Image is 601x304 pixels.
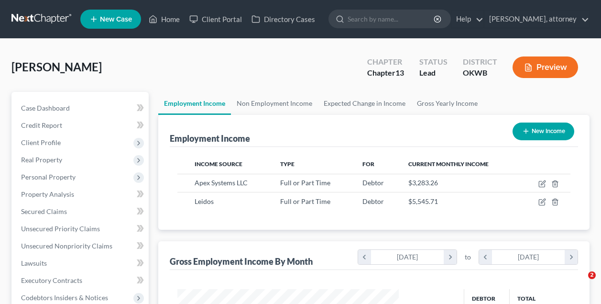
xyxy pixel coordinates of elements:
[463,56,497,68] div: District
[419,56,448,68] div: Status
[21,259,47,267] span: Lawsuits
[408,179,438,187] span: $3,283.26
[362,160,374,168] span: For
[195,179,248,187] span: Apex Systems LLC
[367,68,404,79] div: Chapter
[367,56,404,68] div: Chapter
[362,197,384,205] span: Debtor
[158,92,231,115] a: Employment Income
[195,197,214,205] span: Leidos
[492,250,565,264] div: [DATE]
[280,197,330,205] span: Full or Part Time
[371,250,444,264] div: [DATE]
[565,250,578,264] i: chevron_right
[13,203,149,220] a: Secured Claims
[21,156,62,164] span: Real Property
[280,179,330,187] span: Full or Part Time
[484,11,589,28] a: [PERSON_NAME], attorney
[408,197,438,205] span: $5,545.71
[479,250,492,264] i: chevron_left
[13,100,149,117] a: Case Dashboard
[411,92,483,115] a: Gross Yearly Income
[170,133,250,144] div: Employment Income
[144,11,185,28] a: Home
[463,68,497,79] div: OKWB
[21,104,70,112] span: Case Dashboard
[21,121,62,129] span: Credit Report
[568,271,591,294] iframe: Intercom live chat
[185,11,247,28] a: Client Portal
[13,117,149,134] a: Credit Report
[362,179,384,187] span: Debtor
[419,68,448,79] div: Lead
[318,92,411,115] a: Expected Change in Income
[170,256,313,267] div: Gross Employment Income By Month
[395,68,404,77] span: 13
[21,276,82,284] span: Executory Contracts
[13,255,149,272] a: Lawsuits
[21,242,112,250] span: Unsecured Nonpriority Claims
[513,56,578,78] button: Preview
[451,11,483,28] a: Help
[465,252,471,262] span: to
[21,293,108,302] span: Codebtors Insiders & Notices
[21,138,61,146] span: Client Profile
[408,160,489,168] span: Current Monthly Income
[100,16,132,23] span: New Case
[13,220,149,237] a: Unsecured Priority Claims
[21,207,67,215] span: Secured Claims
[280,160,295,168] span: Type
[21,225,100,233] span: Unsecured Priority Claims
[11,60,102,74] span: [PERSON_NAME]
[247,11,320,28] a: Directory Cases
[21,190,74,198] span: Property Analysis
[195,160,242,168] span: Income Source
[513,123,574,140] button: New Income
[348,10,435,28] input: Search by name...
[21,173,76,181] span: Personal Property
[358,250,371,264] i: chevron_left
[13,186,149,203] a: Property Analysis
[588,271,596,279] span: 2
[231,92,318,115] a: Non Employment Income
[13,237,149,255] a: Unsecured Nonpriority Claims
[13,272,149,289] a: Executory Contracts
[444,250,457,264] i: chevron_right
